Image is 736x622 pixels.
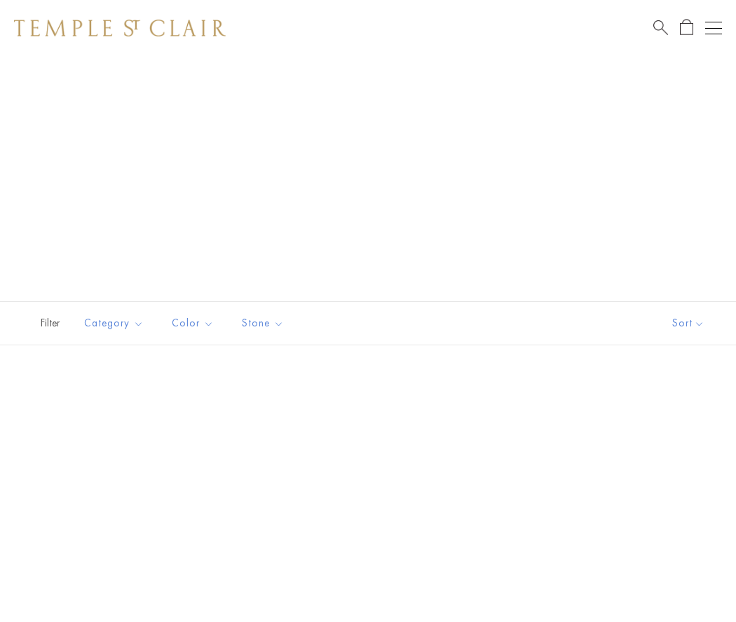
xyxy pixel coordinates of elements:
[165,315,224,332] span: Color
[653,19,668,36] a: Search
[641,302,736,345] button: Show sort by
[74,307,154,339] button: Category
[680,19,693,36] a: Open Shopping Bag
[14,20,226,36] img: Temple St. Clair
[231,307,294,339] button: Stone
[705,20,722,36] button: Open navigation
[77,315,154,332] span: Category
[235,315,294,332] span: Stone
[161,307,224,339] button: Color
